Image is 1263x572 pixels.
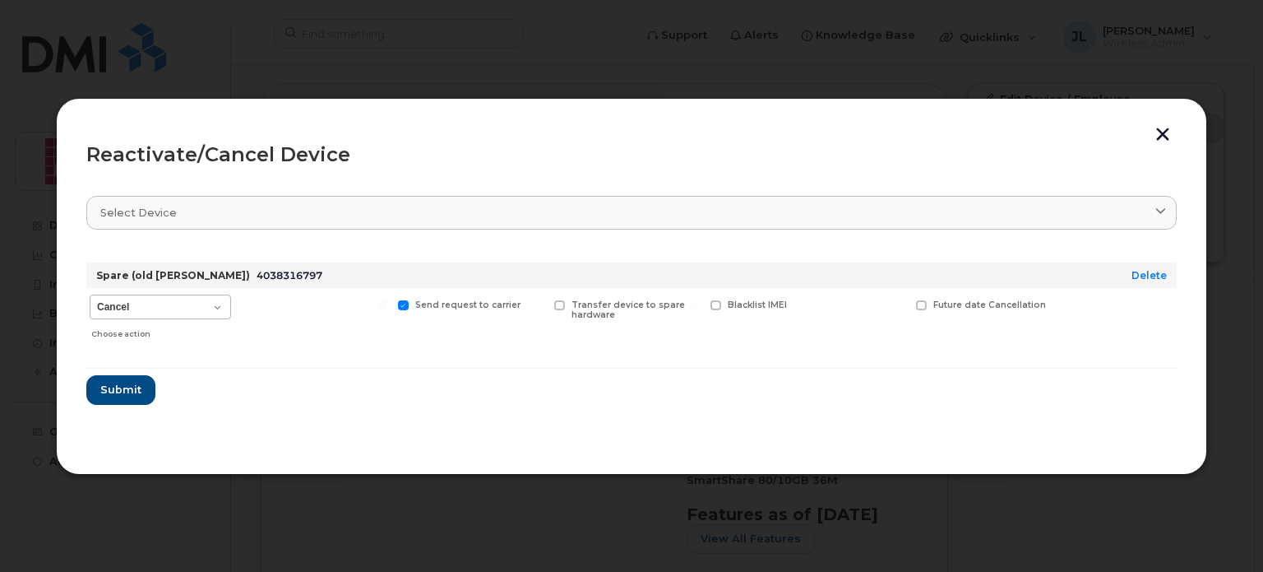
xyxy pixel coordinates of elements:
[257,269,322,281] span: 4038316797
[86,145,1177,165] div: Reactivate/Cancel Device
[91,321,231,341] div: Choose action
[378,300,386,309] input: Send request to carrier
[691,300,699,309] input: Blacklist IMEI
[728,300,787,310] span: Blacklist IMEI
[1131,269,1167,281] a: Delete
[896,300,904,309] input: Future date Cancellation
[534,300,543,309] input: Transfer device to spare hardware
[933,300,1046,310] span: Future date Cancellation
[571,300,685,321] span: Transfer device to spare hardware
[415,300,520,310] span: Send request to carrier
[96,269,250,281] strong: Spare (old [PERSON_NAME])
